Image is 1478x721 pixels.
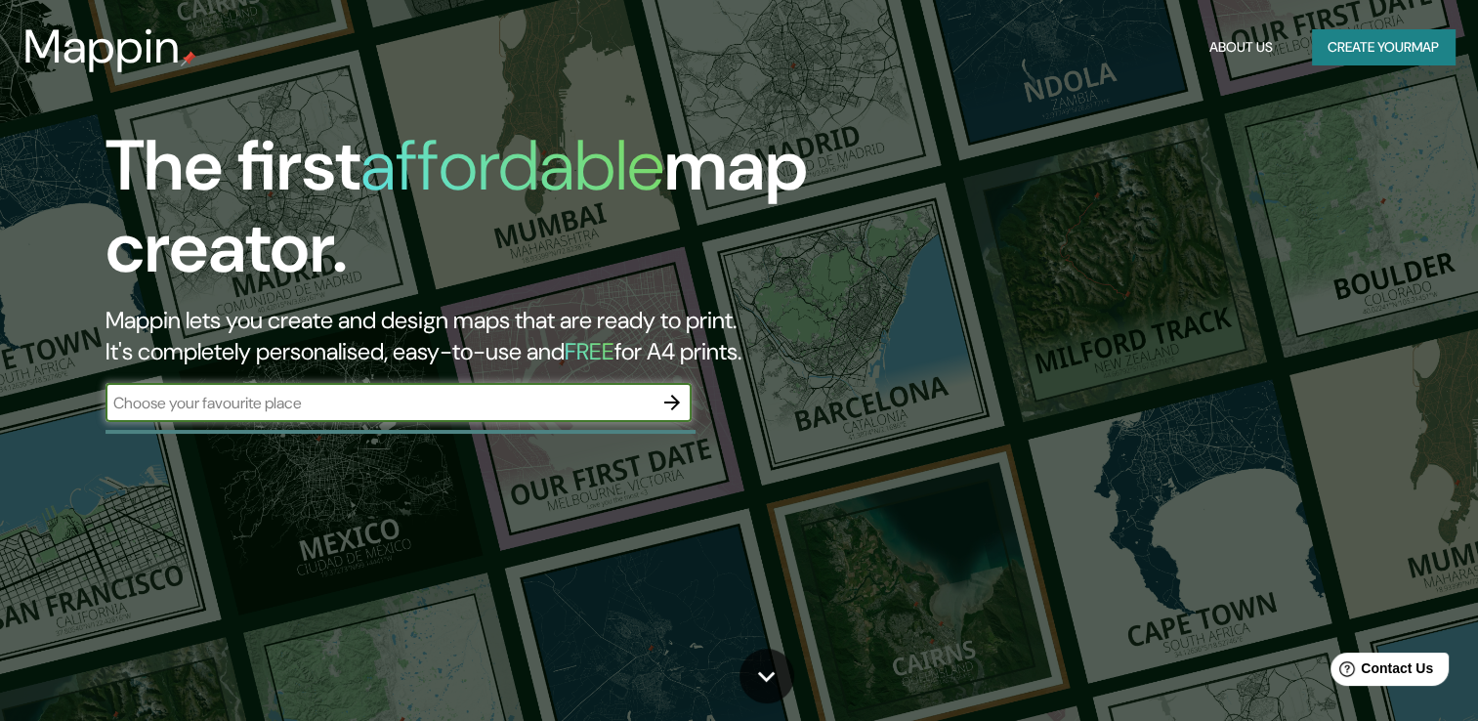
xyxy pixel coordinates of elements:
[106,305,845,367] h2: Mappin lets you create and design maps that are ready to print. It's completely personalised, eas...
[360,120,664,211] h1: affordable
[1312,29,1455,65] button: Create yourmap
[106,392,653,414] input: Choose your favourite place
[23,20,181,74] h3: Mappin
[181,51,196,66] img: mappin-pin
[565,336,614,366] h5: FREE
[1304,645,1457,700] iframe: Help widget launcher
[106,125,845,305] h1: The first map creator.
[1202,29,1281,65] button: About Us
